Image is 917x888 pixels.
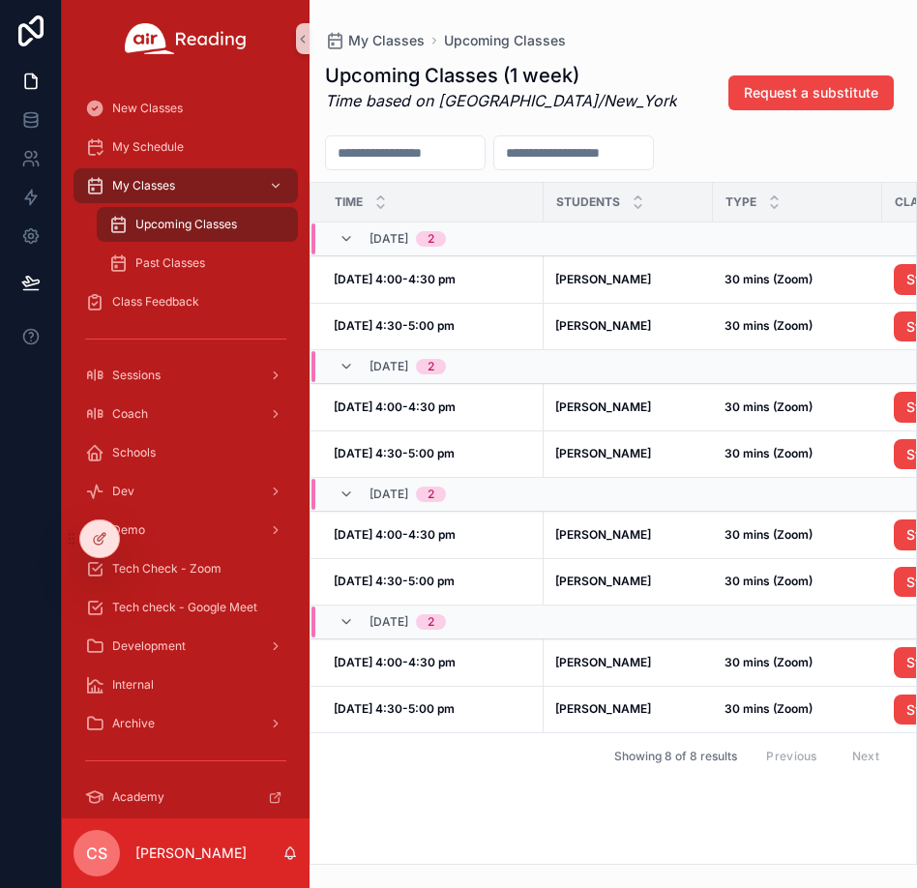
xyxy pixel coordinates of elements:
strong: 30 mins (Zoom) [725,574,813,588]
strong: [DATE] 4:30-5:00 pm [334,446,455,460]
a: [PERSON_NAME] [555,701,701,717]
a: 30 mins (Zoom) [725,527,871,543]
strong: [PERSON_NAME] [555,318,651,333]
a: 30 mins (Zoom) [725,400,871,415]
a: Dev [74,474,298,509]
strong: 30 mins (Zoom) [725,446,813,460]
strong: [PERSON_NAME] [555,655,651,669]
a: My Classes [74,168,298,203]
a: Schools [74,435,298,470]
a: Tech Check - Zoom [74,551,298,586]
a: Upcoming Classes [444,31,566,50]
strong: [PERSON_NAME] [555,701,651,716]
span: [DATE] [370,614,408,630]
a: Coach [74,397,298,431]
button: Request a substitute [728,75,894,110]
strong: [DATE] 4:30-5:00 pm [334,701,455,716]
a: [PERSON_NAME] [555,318,701,334]
span: [DATE] [370,231,408,247]
span: [DATE] [370,359,408,374]
span: Students [556,194,620,210]
strong: 30 mins (Zoom) [725,701,813,716]
a: [PERSON_NAME] [555,446,701,461]
span: Coach [112,406,148,422]
span: Tech check - Google Meet [112,600,257,615]
span: Time [335,194,363,210]
span: Demo [112,522,145,538]
strong: [DATE] 4:00-4:30 pm [334,527,456,542]
div: 2 [428,231,434,247]
a: [PERSON_NAME] [555,400,701,415]
span: Tech Check - Zoom [112,561,222,577]
strong: 30 mins (Zoom) [725,527,813,542]
div: 2 [428,359,434,374]
img: App logo [125,23,247,54]
a: Tech check - Google Meet [74,590,298,625]
strong: [DATE] 4:00-4:30 pm [334,400,456,414]
span: Academy [112,789,164,805]
a: Upcoming Classes [97,207,298,242]
p: [PERSON_NAME] [135,844,247,863]
a: Internal [74,667,298,702]
a: [DATE] 4:30-5:00 pm [334,574,532,589]
div: 2 [428,614,434,630]
span: Schools [112,445,156,460]
span: Request a substitute [744,83,878,103]
strong: [PERSON_NAME] [555,400,651,414]
a: Development [74,629,298,664]
div: 2 [428,487,434,502]
a: [DATE] 4:00-4:30 pm [334,527,532,543]
span: [DATE] [370,487,408,502]
a: New Classes [74,91,298,126]
span: New Classes [112,101,183,116]
a: Sessions [74,358,298,393]
span: CS [86,842,107,865]
span: My Classes [112,178,175,193]
span: Dev [112,484,134,499]
a: [PERSON_NAME] [555,527,701,543]
span: Sessions [112,368,161,383]
a: Demo [74,513,298,548]
a: [DATE] 4:00-4:30 pm [334,655,532,670]
div: scrollable content [62,77,310,818]
strong: [PERSON_NAME] [555,446,651,460]
strong: 30 mins (Zoom) [725,400,813,414]
a: My Schedule [74,130,298,164]
span: Past Classes [135,255,205,271]
a: Past Classes [97,246,298,281]
a: Archive [74,706,298,741]
a: [DATE] 4:30-5:00 pm [334,318,532,334]
span: Showing 8 of 8 results [614,749,737,764]
a: 30 mins (Zoom) [725,701,871,717]
a: [PERSON_NAME] [555,655,701,670]
strong: 30 mins (Zoom) [725,318,813,333]
strong: 30 mins (Zoom) [725,272,813,286]
strong: [PERSON_NAME] [555,272,651,286]
strong: [DATE] 4:00-4:30 pm [334,655,456,669]
span: Internal [112,677,154,693]
a: Class Feedback [74,284,298,319]
a: 30 mins (Zoom) [725,318,871,334]
a: 30 mins (Zoom) [725,655,871,670]
strong: 30 mins (Zoom) [725,655,813,669]
a: [PERSON_NAME] [555,574,701,589]
a: [DATE] 4:30-5:00 pm [334,446,532,461]
a: 30 mins (Zoom) [725,272,871,287]
a: [DATE] 4:00-4:30 pm [334,400,532,415]
a: Academy [74,780,298,814]
em: Time based on [GEOGRAPHIC_DATA]/New_York [325,91,677,110]
h1: Upcoming Classes (1 week) [325,62,677,89]
span: Archive [112,716,155,731]
strong: [DATE] 4:30-5:00 pm [334,318,455,333]
span: Type [725,194,756,210]
strong: [PERSON_NAME] [555,527,651,542]
strong: [DATE] 4:30-5:00 pm [334,574,455,588]
a: [DATE] 4:00-4:30 pm [334,272,532,287]
a: My Classes [325,31,425,50]
strong: [DATE] 4:00-4:30 pm [334,272,456,286]
strong: [PERSON_NAME] [555,574,651,588]
span: Upcoming Classes [135,217,237,232]
span: My Classes [348,31,425,50]
span: Development [112,638,186,654]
